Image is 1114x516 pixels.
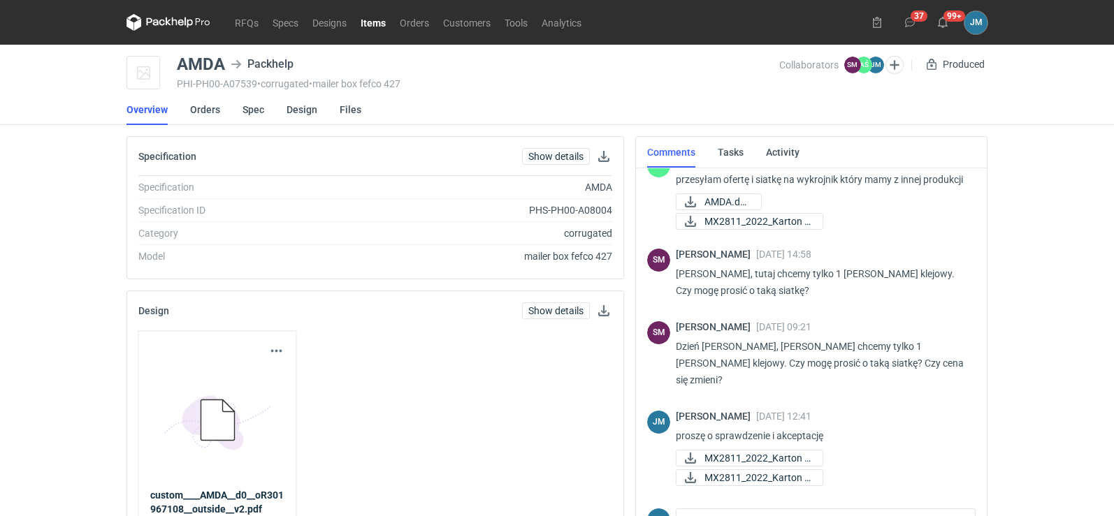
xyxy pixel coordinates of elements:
figcaption: SM [844,57,861,73]
div: MX2811_2022_Karton F427 Zrywka_285x186x71 mm_Zew. 300x190x75 mm.pdf [676,469,816,486]
span: Collaborators [779,59,839,71]
h2: Specification [138,151,196,162]
a: MX2811_2022_Karton F... [676,450,823,466]
div: Joanna Myślak [964,11,988,34]
div: Produced [923,56,988,73]
span: [PERSON_NAME] [676,411,756,422]
strong: custom____AMDA__d0__oR301967108__outside__v2.pdf [150,489,284,515]
span: [PERSON_NAME] [676,249,756,260]
p: proszę o sprawdzenie i akceptację [676,427,964,444]
a: Tools [498,14,535,31]
button: JM [964,11,988,34]
a: Comments [647,137,695,168]
a: Activity [766,137,800,168]
span: [DATE] 14:58 [756,249,811,260]
p: przesyłam ofertę i siatkę na wykrojnik który mamy z innej produkcji [676,171,964,188]
div: Model [138,249,328,263]
div: mailer box fefco 427 [328,249,612,263]
figcaption: SM [647,249,670,272]
h2: Design [138,305,169,316]
span: AMDA.docx [704,194,750,209]
button: Download specification [595,148,612,165]
div: Sebastian Markut [647,249,670,272]
a: MX2811_2022_Karton F... [676,469,823,486]
button: Actions [268,343,285,360]
button: Download design [595,302,612,319]
div: AMDA [328,180,612,194]
a: Analytics [535,14,588,31]
button: 37 [899,11,921,34]
div: AMDA [177,56,225,73]
a: Show details [522,302,590,319]
a: Items [354,14,393,31]
a: AMDA.docx [676,193,762,210]
span: • mailer box fefco 427 [309,78,400,89]
div: Category [138,226,328,240]
span: MX2811_2022_Karton F... [704,450,811,466]
div: Specification [138,180,328,194]
div: corrugated [328,226,612,240]
p: Dzień [PERSON_NAME], [PERSON_NAME] chcemy tylko 1 [PERSON_NAME] klejowy. Czy mogę prosić o taką s... [676,338,964,388]
a: custom____AMDA__d0__oR301967108__outside__v2.pdf [150,488,285,516]
div: PHI-PH00-A07539 [177,78,779,89]
div: MX2811_2022_Karton F427 Zrywka_285x186x71 mm_Zew. 300x190x75 mm wykrojnik.pdf [676,213,816,230]
a: Designs [305,14,354,31]
a: Overview [126,94,168,125]
figcaption: AŚ [855,57,872,73]
a: Orders [190,94,220,125]
button: 99+ [932,11,954,34]
div: Specification ID [138,203,328,217]
figcaption: JM [867,57,884,73]
span: [PERSON_NAME] [676,321,756,332]
div: Sebastian Markut [647,321,670,344]
a: MX2811_2022_Karton F... [676,213,823,230]
a: Tasks [718,137,744,168]
div: Packhelp [231,56,294,73]
a: Design [287,94,317,125]
a: Show details [522,148,590,165]
a: Orders [393,14,436,31]
p: [PERSON_NAME], tutaj chcemy tylko 1 [PERSON_NAME] klejowy. Czy mogę prosić o taką siatkę? [676,265,964,299]
div: PHS-PH00-A08004 [328,203,612,217]
figcaption: SM [647,321,670,344]
button: Edit collaborators [885,56,904,74]
div: Joanna Myślak [647,411,670,434]
a: RFQs [228,14,266,31]
a: Files [340,94,361,125]
figcaption: JM [647,411,670,434]
span: MX2811_2022_Karton F... [704,470,811,485]
div: MX2811_2022_Karton F427 Zrywka_285x186x71 mm_Zew. 300x190x75 mm siatka.pdf [676,450,816,466]
a: Spec [243,94,264,125]
svg: Packhelp Pro [126,14,210,31]
span: [DATE] 12:41 [756,411,811,422]
span: MX2811_2022_Karton F... [704,214,811,229]
a: Specs [266,14,305,31]
span: • corrugated [257,78,309,89]
span: [DATE] 09:21 [756,321,811,332]
a: Customers [436,14,498,31]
